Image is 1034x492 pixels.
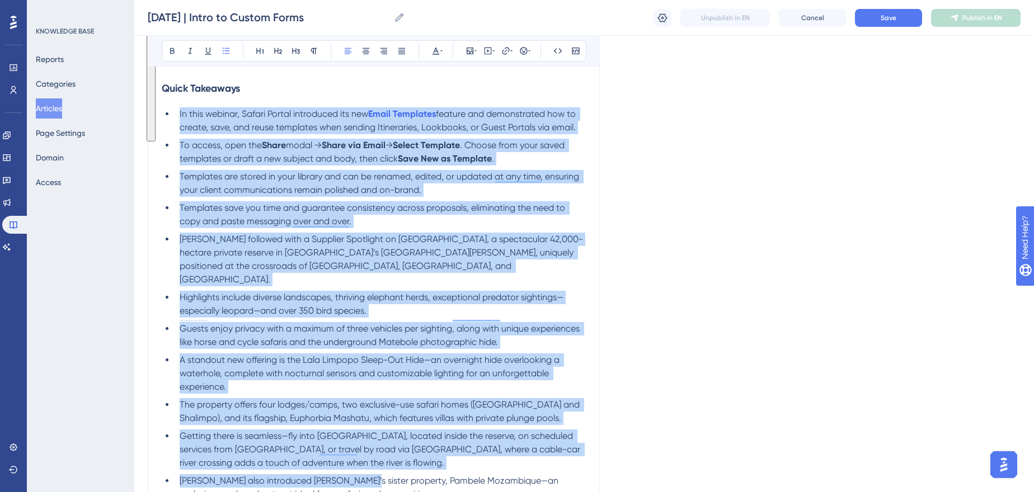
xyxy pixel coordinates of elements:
span: modal → [286,140,322,150]
span: . [492,153,494,164]
span: Need Help? [26,3,70,16]
span: The property offers four lodges/camps, two exclusive-use safari homes ([GEOGRAPHIC_DATA] and Shal... [180,399,582,423]
span: → [386,140,393,150]
span: Publish in EN [962,13,1002,22]
span: Templates are stored in your library and can be renamed, edited, or updated at any time, ensuring... [180,171,581,195]
span: [PERSON_NAME] followed with a Supplier Spotlight on [GEOGRAPHIC_DATA], a spectacular 42,000-hecta... [180,234,583,285]
button: Unpublish in EN [680,9,770,27]
span: Unpublish in EN [701,13,750,22]
button: Reports [36,49,64,69]
iframe: UserGuiding AI Assistant Launcher [987,448,1021,481]
span: feature and demonstrated how to create, save, and reuse templates when sending Itineraries, Lookb... [180,108,578,133]
button: Page Settings [36,123,85,143]
span: In this webinar, Safari Portal introduced its new [180,108,368,119]
button: Publish in EN [931,9,1021,27]
span: Guests enjoy privacy with a maximum of three vehicles per sighting, along with unique experiences... [180,323,582,347]
span: Getting there is seamless—fly into [GEOGRAPHIC_DATA], located inside the reserve, on scheduled se... [180,430,582,468]
span: To access, open the [180,140,262,150]
div: KNOWLEDGE BASE [36,27,94,36]
span: Save [881,13,896,22]
button: Save [855,9,922,27]
strong: Select Template [393,140,460,150]
input: Article Name [148,10,389,25]
strong: Share [262,140,286,150]
span: A standout new offering is the Lala Limpopo Sleep-Out Hide—an overnight hide overlooking a waterh... [180,354,562,392]
strong: Quick Takeaways [162,82,240,94]
button: Cancel [779,9,846,27]
button: Access [36,172,61,192]
button: Categories [36,74,76,94]
span: . Choose from your saved templates or draft a new subject and body, then click [180,140,567,164]
span: Highlights include diverse landscapes, thriving elephant herds, exceptional predator sightings—es... [180,292,563,316]
a: Email Templates [368,108,436,119]
span: Cancel [801,13,824,22]
button: Articles [36,98,62,119]
strong: Save New as Template [398,153,492,164]
button: Domain [36,148,64,168]
strong: Share via Email [322,140,386,150]
span: Templates save you time and guarantee consistency across proposals, eliminating the need to copy ... [180,202,567,226]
